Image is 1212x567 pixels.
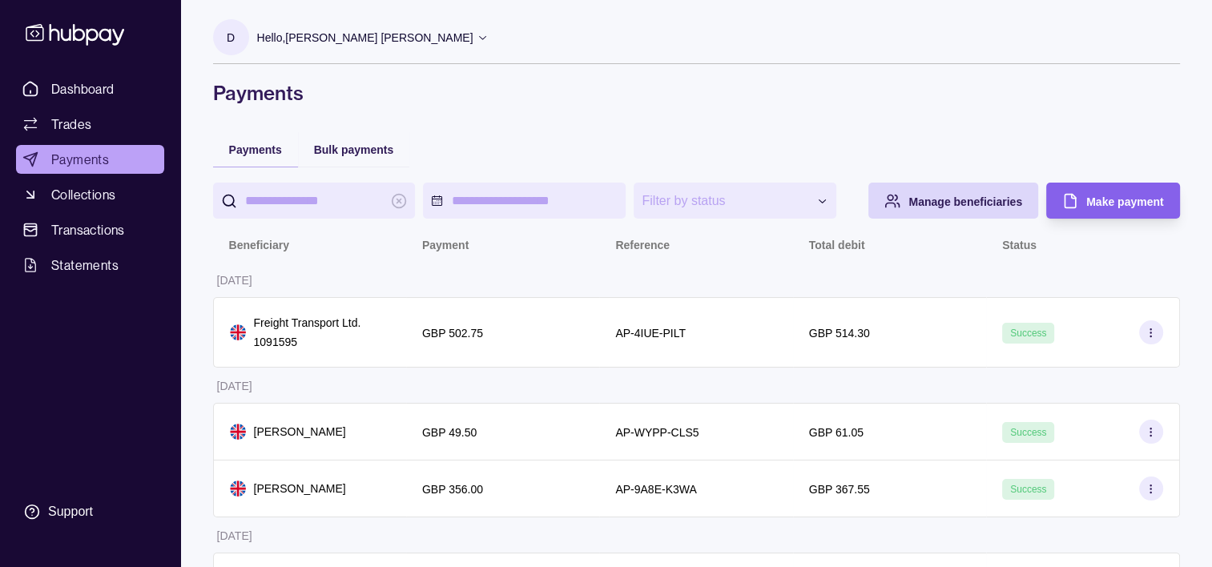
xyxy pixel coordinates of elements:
[51,220,125,239] span: Transactions
[217,529,252,542] p: [DATE]
[422,239,469,251] p: Payment
[229,239,289,251] p: Beneficiary
[422,327,483,340] p: GBP 502.75
[16,74,164,103] a: Dashboard
[217,380,252,392] p: [DATE]
[422,426,477,439] p: GBP 49.50
[230,424,246,440] img: gb
[51,79,115,99] span: Dashboard
[908,195,1022,208] span: Manage beneficiaries
[257,29,473,46] p: Hello, [PERSON_NAME] [PERSON_NAME]
[254,423,346,440] p: [PERSON_NAME]
[227,29,235,46] p: D
[1002,239,1037,251] p: Status
[1010,328,1046,339] span: Success
[213,80,1180,106] h1: Payments
[615,327,686,340] p: AP-4IUE-PILT
[1086,195,1163,208] span: Make payment
[1010,484,1046,495] span: Success
[16,145,164,174] a: Payments
[16,251,164,279] a: Statements
[809,426,864,439] p: GBP 61.05
[16,495,164,529] a: Support
[48,503,93,521] div: Support
[809,239,865,251] p: Total debit
[16,180,164,209] a: Collections
[615,426,699,439] p: AP-WYPP-CLS5
[809,483,870,496] p: GBP 367.55
[868,183,1038,219] button: Manage beneficiaries
[615,483,696,496] p: AP-9A8E-K3WA
[1010,427,1046,438] span: Success
[245,183,384,219] input: search
[254,314,361,332] p: Freight Transport Ltd.
[615,239,670,251] p: Reference
[51,255,119,275] span: Statements
[51,185,115,204] span: Collections
[16,215,164,244] a: Transactions
[230,481,246,497] img: gb
[16,110,164,139] a: Trades
[229,143,282,156] span: Payments
[51,115,91,134] span: Trades
[254,480,346,497] p: [PERSON_NAME]
[809,327,870,340] p: GBP 514.30
[314,143,394,156] span: Bulk payments
[422,483,483,496] p: GBP 356.00
[254,333,361,351] p: 1091595
[1046,183,1179,219] button: Make payment
[51,150,109,169] span: Payments
[217,274,252,287] p: [DATE]
[230,324,246,340] img: gb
